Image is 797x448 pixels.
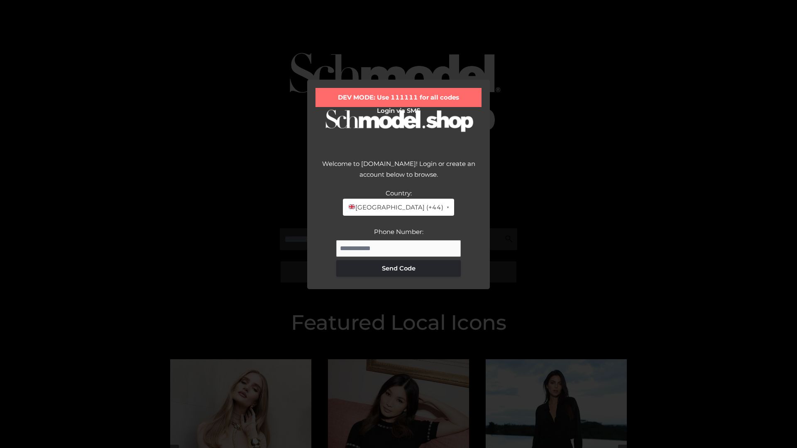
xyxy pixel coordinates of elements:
[386,189,412,197] label: Country:
[315,107,482,114] h2: Login via SMS
[315,158,482,188] div: Welcome to [DOMAIN_NAME]! Login or create an account below to browse.
[348,202,443,213] span: [GEOGRAPHIC_DATA] (+44)
[374,228,423,236] label: Phone Number:
[336,260,461,277] button: Send Code
[349,204,355,210] img: 🇬🇧
[315,88,482,107] div: DEV MODE: Use 111111 for all codes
